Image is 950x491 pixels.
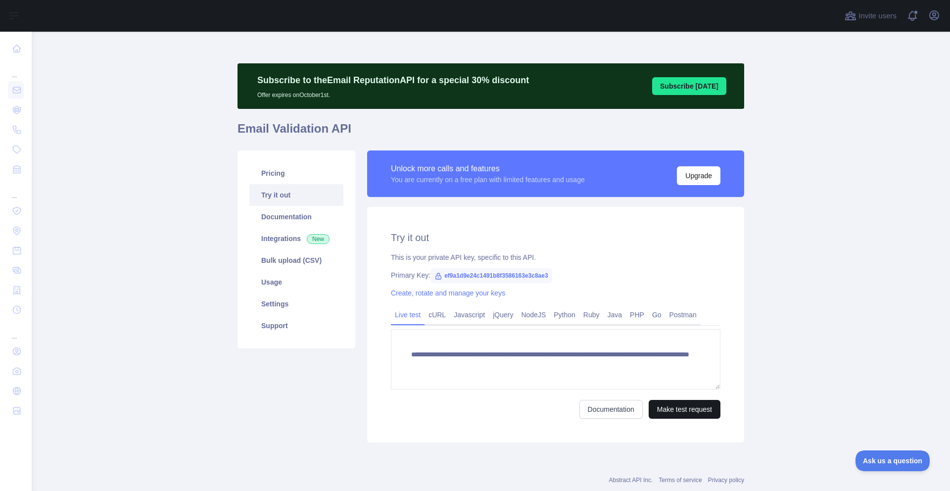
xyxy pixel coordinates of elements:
span: New [307,234,330,244]
span: ef9a1d9e24c1491b8f3586163e3c8ae3 [430,268,552,283]
a: Integrations New [249,228,343,249]
h2: Try it out [391,231,720,245]
a: Postman [665,307,701,323]
a: Usage [249,271,343,293]
button: Make test request [649,400,720,419]
a: jQuery [489,307,517,323]
button: Invite users [843,8,899,24]
a: Settings [249,293,343,315]
a: Python [550,307,579,323]
a: Abstract API Inc. [609,477,653,484]
a: Documentation [579,400,643,419]
span: Invite users [858,10,897,22]
div: ... [8,321,24,341]
a: Documentation [249,206,343,228]
button: Upgrade [677,166,720,185]
iframe: Toggle Customer Support [855,450,930,471]
a: Terms of service [659,477,702,484]
a: NodeJS [517,307,550,323]
a: Bulk upload (CSV) [249,249,343,271]
h1: Email Validation API [237,121,744,145]
a: Javascript [450,307,489,323]
a: Support [249,315,343,337]
p: Offer expires on October 1st. [257,87,529,99]
a: Ruby [579,307,604,323]
a: Live test [391,307,425,323]
div: Unlock more calls and features [391,163,585,175]
button: Subscribe [DATE] [652,77,726,95]
div: ... [8,59,24,79]
a: Go [648,307,665,323]
a: PHP [626,307,648,323]
a: Privacy policy [708,477,744,484]
div: Primary Key: [391,270,720,280]
a: Pricing [249,162,343,184]
a: Java [604,307,626,323]
p: Subscribe to the Email Reputation API for a special 30 % discount [257,73,529,87]
div: This is your private API key, specific to this API. [391,252,720,262]
div: You are currently on a free plan with limited features and usage [391,175,585,185]
div: ... [8,180,24,200]
a: Try it out [249,184,343,206]
a: Create, rotate and manage your keys [391,289,505,297]
a: cURL [425,307,450,323]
